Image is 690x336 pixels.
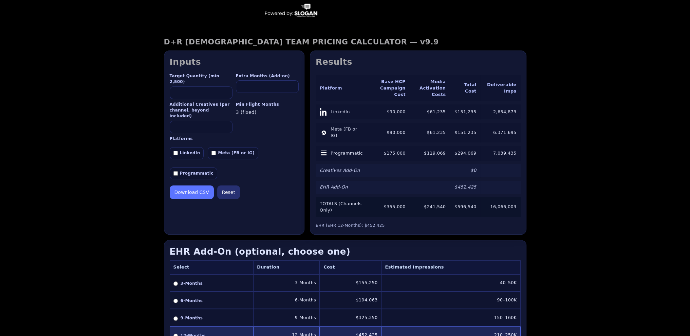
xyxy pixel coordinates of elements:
[480,123,520,142] td: 6,371,695
[450,104,480,119] td: $151,235
[480,197,520,217] td: 16,066,003
[369,123,410,142] td: $90,000
[316,75,369,101] th: Platform
[170,147,204,159] label: LinkedIn
[236,73,299,79] label: Extra Months (Add-on)
[170,185,214,199] button: Download CSV
[381,309,520,326] td: 150–160K
[320,274,381,292] td: $155,250
[253,274,320,292] td: 3-Months
[369,146,410,161] td: $175,000
[369,75,410,101] th: Base HCP Campaign Cost
[316,164,369,177] td: Creatives Add-On
[170,102,232,119] label: Additional Creatives (per channel, beyond included)
[173,171,178,176] input: Programmatic
[331,126,365,139] span: Meta (FB or IG)
[316,181,369,194] td: EHR Add-On
[253,309,320,326] td: 9-Months
[381,274,520,292] td: 40–50K
[369,104,410,119] td: $90,000
[316,223,521,229] div: EHR (EHR 12-Months): $452,425
[320,292,381,309] td: $194,063
[320,260,381,274] th: Cost
[173,315,250,321] label: 9-Months
[208,147,258,159] label: Meta (FB or IG)
[369,197,410,217] td: $355,000
[410,197,450,217] td: $241,540
[450,75,480,101] th: Total Cost
[381,260,520,274] th: Estimated Impressions
[173,298,250,304] label: 6-Months
[211,151,216,155] input: Meta (FB or IG)
[170,167,217,179] label: Programmatic
[450,197,480,217] td: $596,540
[410,75,450,101] th: Media Activation Costs
[170,260,254,274] th: Select
[173,299,178,303] input: 6-Months
[173,316,178,321] input: 9-Months
[410,146,450,161] td: $119,069
[450,181,480,194] td: $452,425
[170,246,521,258] h3: EHR Add-On (optional, choose one)
[450,123,480,142] td: $151,235
[170,56,299,68] h2: Inputs
[331,150,363,157] span: Programmatic
[217,185,240,199] button: Reset
[381,292,520,309] td: 90–100K
[236,102,299,107] label: Min Flight Months
[480,75,520,101] th: Deliverable Imps
[320,309,381,326] td: $325,350
[236,109,299,116] div: 3 (fixed)
[253,260,320,274] th: Duration
[316,197,369,217] td: TOTALS (Channels Only)
[253,292,320,309] td: 6-Months
[410,104,450,119] td: $61,235
[410,123,450,142] td: $61,235
[170,136,299,142] label: Platforms
[173,151,178,155] input: LinkedIn
[170,73,232,85] label: Target Quantity (min 2,500)
[316,56,521,68] h2: Results
[173,281,250,286] label: 3-Months
[450,146,480,161] td: $294,069
[450,164,480,177] td: $0
[164,37,526,46] h1: D+R [DEMOGRAPHIC_DATA] TEAM PRICING CALCULATOR — v9.9
[480,104,520,119] td: 2,654,873
[173,281,178,286] input: 3-Months
[480,146,520,161] td: 7,039,435
[331,109,350,115] span: LinkedIn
